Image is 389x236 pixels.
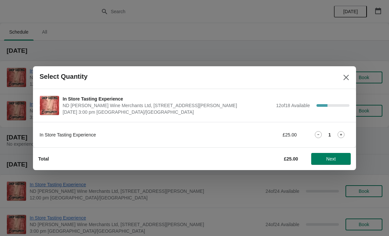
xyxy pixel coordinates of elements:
[276,103,310,108] span: 12 of 18 Available
[284,156,298,162] strong: £25.00
[326,156,336,162] span: Next
[63,102,273,109] span: ND [PERSON_NAME] Wine Merchants Ltd, [STREET_ADDRESS][PERSON_NAME]
[311,153,351,165] button: Next
[63,109,273,115] span: [DATE] 3:00 pm [GEOGRAPHIC_DATA]/[GEOGRAPHIC_DATA]
[63,96,273,102] span: In Store Tasting Experience
[340,72,352,83] button: Close
[328,132,331,138] strong: 1
[40,73,88,80] h2: Select Quantity
[38,156,49,162] strong: Total
[40,96,59,115] img: In Store Tasting Experience | ND John Wine Merchants Ltd, 90 Walter Road, Swansea SA1 4QF, UK | O...
[40,132,223,138] div: In Store Tasting Experience
[236,132,297,138] div: £25.00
